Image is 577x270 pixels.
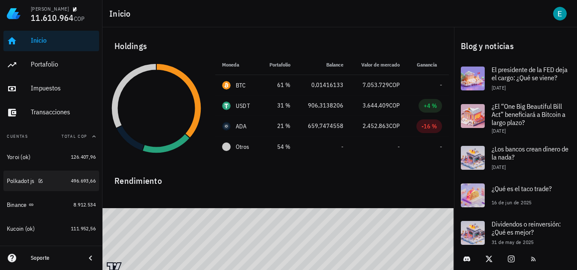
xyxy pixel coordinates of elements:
[3,218,99,239] a: Kucoin (ok) 111.952,56
[3,31,99,51] a: Inicio
[363,102,389,109] span: 3.644.409
[236,102,250,110] div: USDT
[3,147,99,167] a: Yoroi (ok) 126.407,96
[3,195,99,215] a: Binance 8.912.534
[389,102,400,109] span: COP
[71,177,96,184] span: 496.693,66
[422,122,437,131] div: -16 %
[389,81,400,89] span: COP
[236,142,249,151] span: Otros
[304,81,343,90] div: 0,01416133
[350,55,407,75] th: Valor de mercado
[109,7,134,20] h1: Inicio
[73,201,96,208] span: 8.912.534
[389,122,400,130] span: COP
[31,255,79,261] div: Soporte
[492,199,532,206] span: 16 de jun de 2025
[492,84,506,91] span: [DATE]
[492,220,561,236] span: Dividendos o reinversión: ¿Qué es mejor?
[74,15,85,23] span: COP
[267,101,290,110] div: 31 %
[267,122,290,131] div: 21 %
[71,154,96,160] span: 126.407,96
[440,143,442,151] span: -
[71,225,96,232] span: 111.952,56
[424,102,437,110] div: +4 %
[363,81,389,89] span: 7.053.729
[454,139,577,177] a: ¿Los bancos crean dinero de la nada? [DATE]
[108,167,449,188] div: Rendimiento
[7,177,35,185] div: Polkadot js
[417,61,442,68] span: Ganancia
[341,143,343,151] span: -
[31,108,96,116] div: Transacciones
[108,32,449,60] div: Holdings
[267,81,290,90] div: 61 %
[7,154,31,161] div: Yoroi (ok)
[398,143,400,151] span: -
[492,239,534,245] span: 31 de may de 2025
[267,142,290,151] div: 54 %
[3,102,99,123] a: Transacciones
[454,32,577,60] div: Blog y noticias
[62,134,87,139] span: Total COP
[222,102,231,110] div: USDT-icon
[3,78,99,99] a: Impuestos
[3,171,99,191] a: Polkadot js 496.693,66
[492,102,565,127] span: ¿El “One Big Beautiful Bill Act” beneficiará a Bitcoin a largo plazo?
[3,126,99,147] button: CuentasTotal COP
[31,36,96,44] div: Inicio
[304,101,343,110] div: 906,3138206
[7,201,27,209] div: Binance
[236,122,247,131] div: ADA
[492,128,506,134] span: [DATE]
[31,84,96,92] div: Impuestos
[236,81,246,90] div: BTC
[222,81,231,90] div: BTC-icon
[31,60,96,68] div: Portafolio
[222,122,231,131] div: ADA-icon
[3,55,99,75] a: Portafolio
[363,122,389,130] span: 2.452.863
[7,7,21,20] img: LedgiFi
[454,214,577,252] a: Dividendos o reinversión: ¿Qué es mejor? 31 de may de 2025
[492,164,506,170] span: [DATE]
[440,81,442,89] span: -
[304,122,343,131] div: 659,7474558
[31,6,69,12] div: [PERSON_NAME]
[297,55,350,75] th: Balance
[492,145,568,161] span: ¿Los bancos crean dinero de la nada?
[492,184,552,193] span: ¿Qué es el taco trade?
[7,225,35,232] div: Kucoin (ok)
[31,12,74,23] span: 11.610.964
[454,97,577,139] a: ¿El “One Big Beautiful Bill Act” beneficiará a Bitcoin a largo plazo? [DATE]
[492,65,568,82] span: El presidente de la FED deja el cargo: ¿Qué se viene?
[454,177,577,214] a: ¿Qué es el taco trade? 16 de jun de 2025
[454,60,577,97] a: El presidente de la FED deja el cargo: ¿Qué se viene? [DATE]
[553,7,567,20] div: avatar
[260,55,297,75] th: Portafolio
[215,55,260,75] th: Moneda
